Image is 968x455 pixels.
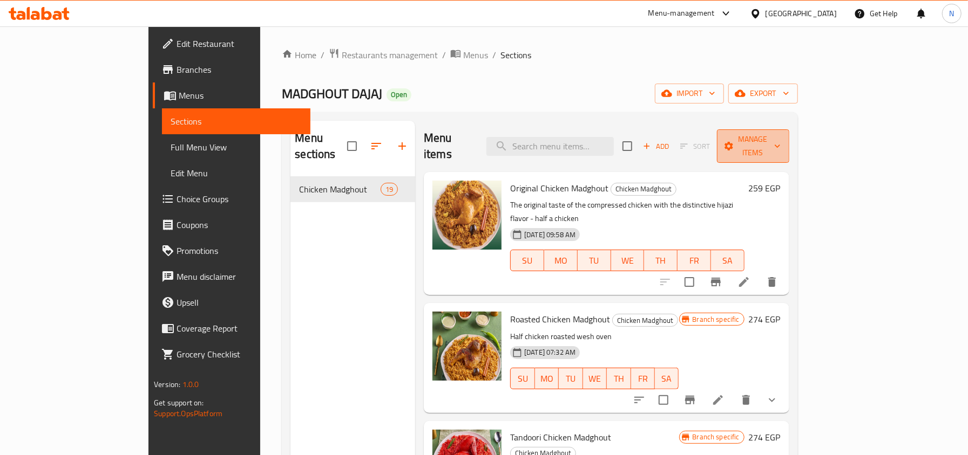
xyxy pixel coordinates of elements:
[321,49,324,61] li: /
[510,330,679,343] p: Half chicken roasted wesh oven
[162,134,310,160] a: Full Menu View
[611,371,626,387] span: TH
[153,57,310,82] a: Branches
[153,238,310,264] a: Promotions
[766,394,779,406] svg: Show Choices
[639,138,673,155] span: Add item
[677,387,703,413] button: Branch-specific-item
[559,368,583,389] button: TU
[613,314,678,327] span: Chicken Madghout
[510,180,608,196] span: Original Chicken Madghout
[177,296,301,309] span: Upsell
[644,250,678,271] button: TH
[510,198,744,225] p: The original taste of the compressed chicken with the distinctive hijazi flavor - half a chicken
[153,341,310,367] a: Grocery Checklist
[282,81,382,106] span: MADGHOUT DAJAJ
[179,89,301,102] span: Menus
[154,396,204,410] span: Get support on:
[626,387,652,413] button: sort-choices
[664,87,715,100] span: import
[535,368,559,389] button: MO
[733,387,759,413] button: delete
[615,253,640,268] span: WE
[510,429,611,445] span: Tandoori Chicken Madghout
[290,172,415,206] nav: Menu sections
[578,250,611,271] button: TU
[432,181,502,250] img: Original Chicken Madghout
[639,138,673,155] button: Add
[715,253,740,268] span: SA
[177,270,301,283] span: Menu disclaimer
[563,371,578,387] span: TU
[171,115,301,128] span: Sections
[544,250,578,271] button: MO
[432,312,502,381] img: Roasted Chicken Madghout
[688,314,744,325] span: Branch specific
[549,253,573,268] span: MO
[463,49,488,61] span: Menus
[154,377,180,391] span: Version:
[153,264,310,289] a: Menu disclaimer
[153,289,310,315] a: Upsell
[299,183,381,196] span: Chicken Madghout
[749,430,781,445] h6: 274 EGP
[510,368,534,389] button: SU
[442,49,446,61] li: /
[381,183,398,196] div: items
[711,250,744,271] button: SA
[641,140,671,153] span: Add
[949,8,954,19] span: N
[678,250,711,271] button: FR
[162,108,310,134] a: Sections
[171,141,301,154] span: Full Menu View
[712,394,725,406] a: Edit menu item
[655,368,679,389] button: SA
[153,212,310,238] a: Coupons
[749,312,781,327] h6: 274 EGP
[153,315,310,341] a: Coverage Report
[342,49,438,61] span: Restaurants management
[153,82,310,108] a: Menus
[515,253,540,268] span: SU
[616,135,639,157] span: Select section
[177,244,301,257] span: Promotions
[450,48,488,62] a: Menus
[290,176,415,202] div: Chicken Madghout19
[389,133,415,159] button: Add section
[515,371,530,387] span: SU
[607,368,631,389] button: TH
[424,130,473,162] h2: Menu items
[500,49,531,61] span: Sections
[154,406,222,420] a: Support.OpsPlatform
[759,387,785,413] button: show more
[295,130,347,162] h2: Menu sections
[631,368,655,389] button: FR
[363,133,389,159] span: Sort sections
[612,314,678,327] div: Chicken Madghout
[492,49,496,61] li: /
[182,377,199,391] span: 1.0.0
[510,250,544,271] button: SU
[510,311,610,327] span: Roasted Chicken Madghout
[682,253,707,268] span: FR
[387,88,411,101] div: Open
[153,186,310,212] a: Choice Groups
[520,347,580,357] span: [DATE] 07:32 AM
[177,322,301,335] span: Coverage Report
[611,183,676,195] span: Chicken Madghout
[387,90,411,99] span: Open
[177,37,301,50] span: Edit Restaurant
[582,253,607,268] span: TU
[688,432,744,442] span: Branch specific
[648,7,715,20] div: Menu-management
[726,133,781,160] span: Manage items
[153,31,310,57] a: Edit Restaurant
[759,269,785,295] button: delete
[673,138,717,155] span: Select section first
[381,184,397,195] span: 19
[583,368,607,389] button: WE
[329,48,438,62] a: Restaurants management
[171,167,301,180] span: Edit Menu
[737,275,750,288] a: Edit menu item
